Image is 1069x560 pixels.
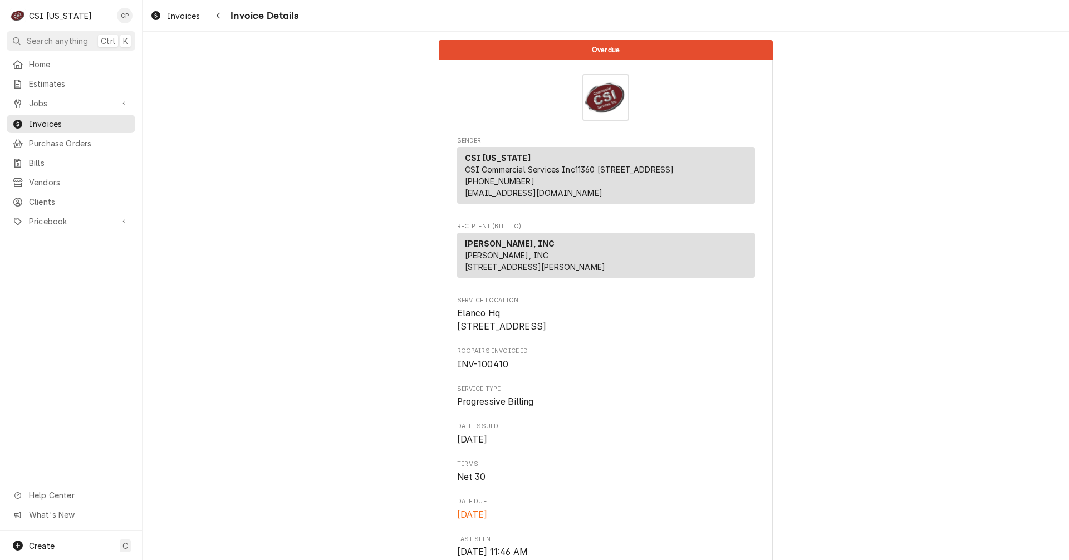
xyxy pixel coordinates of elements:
[457,222,755,231] span: Recipient (Bill To)
[457,147,755,204] div: Sender
[122,540,128,552] span: C
[457,307,755,333] span: Service Location
[457,296,755,333] div: Service Location
[457,147,755,208] div: Sender
[7,115,135,133] a: Invoices
[457,547,528,557] span: [DATE] 11:46 AM
[457,358,755,371] span: Roopairs Invoice ID
[457,296,755,305] span: Service Location
[457,546,755,559] span: Last Seen
[117,8,133,23] div: CP
[457,308,547,332] span: Elanco Hq [STREET_ADDRESS]
[465,250,606,272] span: [PERSON_NAME], INC [STREET_ADDRESS][PERSON_NAME]
[457,434,488,445] span: [DATE]
[29,489,129,501] span: Help Center
[457,233,755,282] div: Recipient (Bill To)
[457,359,509,370] span: INV-100410
[209,7,227,24] button: Navigate back
[7,154,135,172] a: Bills
[27,35,88,47] span: Search anything
[29,215,113,227] span: Pricebook
[457,508,755,522] span: Date Due
[457,509,488,520] span: [DATE]
[29,58,130,70] span: Home
[7,193,135,211] a: Clients
[7,31,135,51] button: Search anythingCtrlK
[457,347,755,371] div: Roopairs Invoice ID
[457,460,755,484] div: Terms
[7,134,135,153] a: Purchase Orders
[439,40,773,60] div: Status
[457,222,755,283] div: Invoice Recipient
[457,433,755,446] span: Date Issued
[117,8,133,23] div: Craig Pierce's Avatar
[457,497,755,521] div: Date Due
[457,385,755,394] span: Service Type
[29,10,92,22] div: CSI [US_STATE]
[457,422,755,446] div: Date Issued
[29,176,130,188] span: Vendors
[457,422,755,431] span: Date Issued
[7,486,135,504] a: Go to Help Center
[457,395,755,409] span: Service Type
[146,7,204,25] a: Invoices
[457,471,486,482] span: Net 30
[7,55,135,73] a: Home
[7,94,135,112] a: Go to Jobs
[465,165,674,174] span: CSI Commercial Services Inc11360 [STREET_ADDRESS]
[465,176,534,186] a: [PHONE_NUMBER]
[465,153,531,163] strong: CSI [US_STATE]
[7,75,135,93] a: Estimates
[592,46,620,53] span: Overdue
[167,10,200,22] span: Invoices
[29,78,130,90] span: Estimates
[457,233,755,278] div: Recipient (Bill To)
[457,136,755,209] div: Invoice Sender
[465,239,555,248] strong: [PERSON_NAME], INC
[7,505,135,524] a: Go to What's New
[7,173,135,191] a: Vendors
[457,385,755,409] div: Service Type
[29,137,130,149] span: Purchase Orders
[457,347,755,356] span: Roopairs Invoice ID
[29,157,130,169] span: Bills
[123,35,128,47] span: K
[29,196,130,208] span: Clients
[457,396,534,407] span: Progressive Billing
[10,8,26,23] div: C
[10,8,26,23] div: CSI Kentucky's Avatar
[457,460,755,469] span: Terms
[29,118,130,130] span: Invoices
[29,509,129,520] span: What's New
[101,35,115,47] span: Ctrl
[457,470,755,484] span: Terms
[582,74,629,121] img: Logo
[457,136,755,145] span: Sender
[457,535,755,544] span: Last Seen
[29,541,55,551] span: Create
[457,535,755,559] div: Last Seen
[227,8,298,23] span: Invoice Details
[465,188,602,198] a: [EMAIL_ADDRESS][DOMAIN_NAME]
[7,212,135,230] a: Go to Pricebook
[29,97,113,109] span: Jobs
[457,497,755,506] span: Date Due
